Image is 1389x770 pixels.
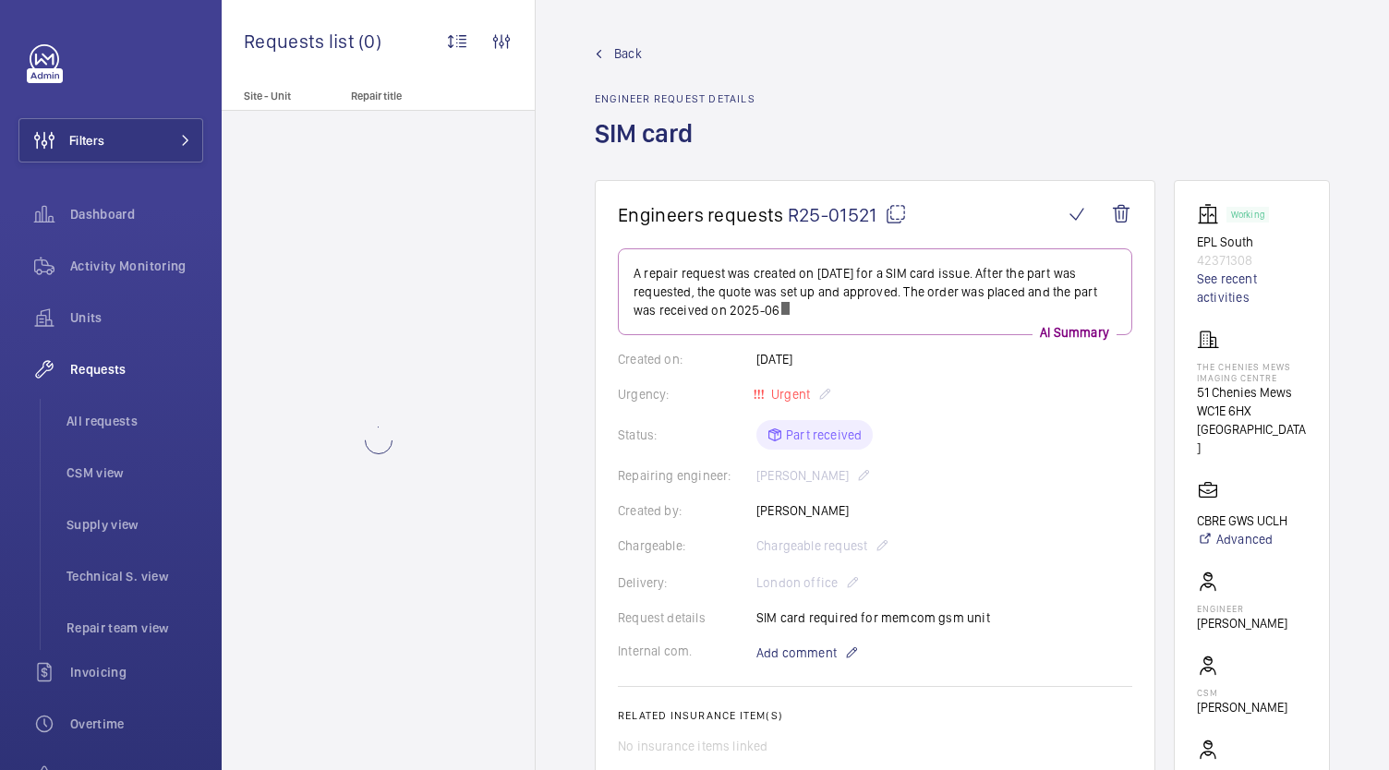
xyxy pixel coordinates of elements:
p: Repair title [351,90,473,102]
span: CSM view [66,463,203,482]
span: Back [614,44,642,63]
span: Technical S. view [66,567,203,585]
p: Working [1231,211,1264,218]
span: Activity Monitoring [70,257,203,275]
span: Invoicing [70,663,203,681]
span: Overtime [70,715,203,733]
img: elevator.svg [1197,203,1226,225]
p: 42371308 [1197,251,1307,270]
p: AI Summary [1033,323,1117,342]
p: WC1E 6HX [GEOGRAPHIC_DATA] [1197,402,1307,457]
p: [PERSON_NAME] [1197,698,1287,716]
span: Dashboard [70,205,203,223]
span: Supply view [66,515,203,534]
p: [PERSON_NAME] [1197,614,1287,632]
span: Requests [70,360,203,379]
a: Advanced [1197,530,1287,548]
span: All requests [66,412,203,430]
h2: Engineer request details [595,92,755,105]
span: Filters [69,131,104,150]
span: R25-01521 [788,203,907,226]
p: Engineer [1197,603,1287,614]
p: EPL South [1197,233,1307,251]
h2: Related insurance item(s) [618,709,1132,722]
p: The Chenies Mews Imaging Centre [1197,361,1307,383]
span: Requests list [244,30,358,53]
span: Engineers requests [618,203,784,226]
p: CBRE GWS UCLH [1197,511,1287,530]
p: A repair request was created on [DATE] for a SIM card issue. After the part was requested, the qu... [634,264,1117,319]
p: 51 Chenies Mews [1197,383,1307,402]
span: Units [70,308,203,327]
a: See recent activities [1197,270,1307,307]
span: Repair team view [66,619,203,637]
p: CSM [1197,687,1287,698]
h1: SIM card [595,116,755,180]
button: Filters [18,118,203,162]
p: Site - Unit [222,90,344,102]
span: Add comment [756,644,837,662]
